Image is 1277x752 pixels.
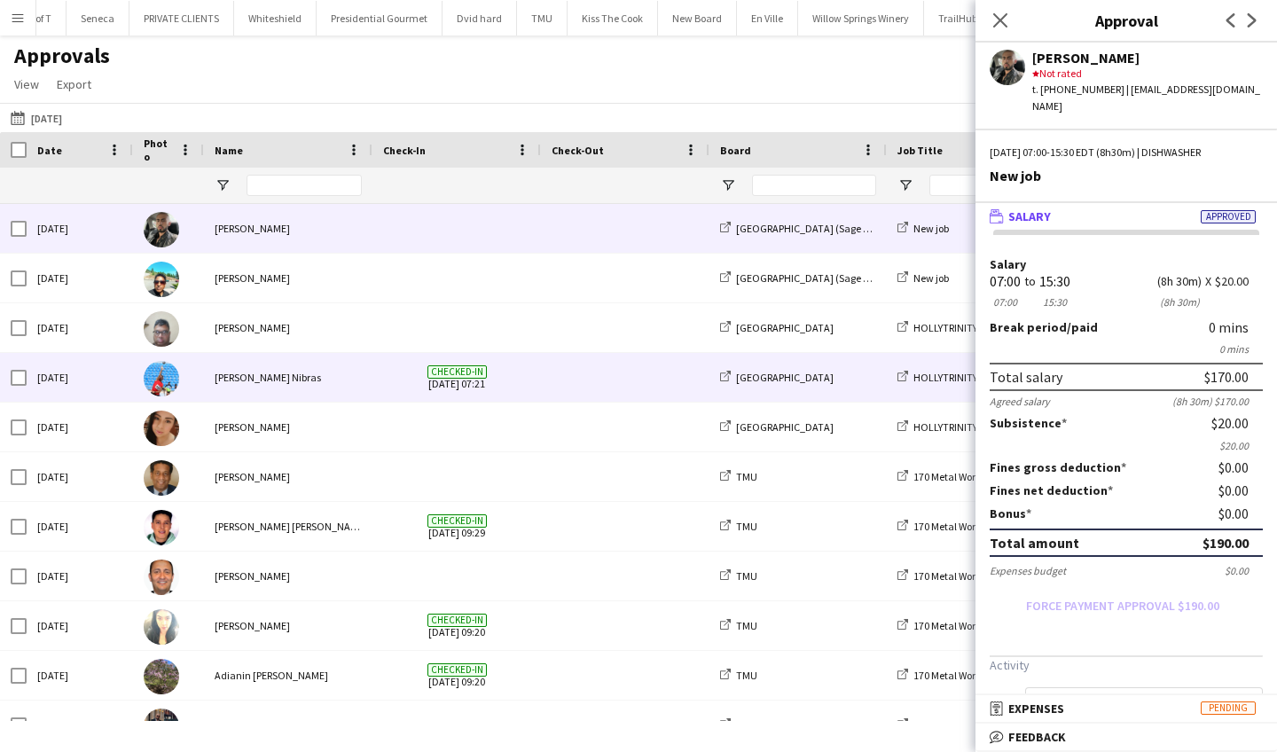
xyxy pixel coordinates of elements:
[736,321,834,334] span: [GEOGRAPHIC_DATA]
[27,701,133,749] div: [DATE]
[913,321,977,334] span: HOLLYTRINITY
[720,718,876,732] a: [GEOGRAPHIC_DATA](Ryerson)
[897,222,949,235] a: New job
[1032,82,1263,114] div: t. [PHONE_NUMBER] | [EMAIL_ADDRESS][DOMAIN_NAME]
[144,212,179,247] img: Kevin Gomez
[897,520,1007,533] a: 170 Metal Works BBQ
[1205,275,1211,288] div: X
[144,411,179,446] img: Gabriela Fernández
[990,657,1263,673] h3: Activity
[975,724,1277,750] mat-expansion-panel-header: Feedback
[1218,459,1263,475] div: $0.00
[27,601,133,650] div: [DATE]
[1039,275,1070,288] div: 15:30
[990,368,1062,386] div: Total salary
[67,1,129,35] button: Seneca
[144,709,179,744] img: Bedman Apolo O
[720,144,751,157] span: Board
[27,204,133,253] div: [DATE]
[990,459,1126,475] label: Fines gross deduction
[247,175,362,196] input: Name Filter Input
[720,371,834,384] a: [GEOGRAPHIC_DATA]
[1039,295,1070,309] div: 15:30
[720,222,897,235] a: [GEOGRAPHIC_DATA] (Sage Dining)
[383,144,426,157] span: Check-In
[897,569,1007,583] a: 170 Metal Works BBQ
[736,619,757,632] span: TMU
[720,520,757,533] a: TMU
[990,564,1066,577] div: Expenses budget
[568,1,658,35] button: Kiss The Cook
[14,76,39,92] span: View
[383,651,530,700] span: [DATE] 09:20
[720,321,834,334] a: [GEOGRAPHIC_DATA]
[1218,505,1263,521] div: $0.00
[897,470,1007,483] a: 170 Metal Works BBQ
[913,619,1007,632] span: 170 Metal Works BBQ
[737,1,798,35] button: En Ville
[1203,534,1249,552] div: $190.00
[144,560,179,595] img: Carlos Rodriguez
[144,311,179,347] img: Rupert Rodrigues
[913,371,977,384] span: HOLLYTRINITY
[897,619,1007,632] a: 170 Metal Works BBQ
[897,271,949,285] a: New job
[57,76,91,92] span: Export
[736,669,757,682] span: TMU
[990,482,1113,498] label: Fines net deduction
[204,204,372,253] div: [PERSON_NAME]
[427,365,487,379] span: Checked-in
[913,470,1007,483] span: 170 Metal Works BBQ
[897,321,977,334] a: HOLLYTRINITY
[129,1,234,35] button: PRIVATE CLIENTS
[720,569,757,583] a: TMU
[1209,319,1263,335] div: 0 mins
[1211,415,1263,431] div: $20.00
[50,73,98,96] a: Export
[752,175,876,196] input: Board Filter Input
[929,175,1054,196] input: Job Title Filter Input
[204,701,372,749] div: Bedman Apolo O
[897,144,943,157] span: Job Title
[215,177,231,193] button: Open Filter Menu
[913,271,949,285] span: New job
[913,222,949,235] span: New job
[427,663,487,677] span: Checked-in
[975,203,1277,230] mat-expansion-panel-header: SalaryApproved
[204,452,372,501] div: [PERSON_NAME]
[913,718,1034,732] span: TMU CATETING DELIVERIES
[720,669,757,682] a: TMU
[144,137,172,163] span: Photo
[736,420,834,434] span: [GEOGRAPHIC_DATA]
[736,569,757,583] span: TMU
[144,460,179,496] img: Stephen Dixon
[144,609,179,645] img: Betty Vera
[12,1,67,35] button: U of T
[990,342,1263,356] div: 0 mins
[27,254,133,302] div: [DATE]
[1157,295,1202,309] div: 8h 30m
[975,695,1277,722] mat-expansion-panel-header: ExpensesPending
[383,353,530,402] span: [DATE] 07:21
[913,520,1007,533] span: 170 Metal Works BBQ
[27,552,133,600] div: [DATE]
[1215,275,1263,288] div: $20.00
[1204,368,1249,386] div: $170.00
[990,319,1067,335] span: Break period
[990,145,1263,161] div: [DATE] 07:00-15:30 EDT (8h30m) | DISHWASHER
[1008,208,1051,224] span: Salary
[897,371,977,384] a: HOLLYTRINITY
[204,303,372,352] div: [PERSON_NAME]
[204,651,372,700] div: Adianin [PERSON_NAME]
[897,420,977,434] a: HOLLYTRINITY
[1225,564,1263,577] div: $0.00
[144,262,179,297] img: Krishna Maharaj
[720,470,757,483] a: TMU
[443,1,517,35] button: Dvid hard
[234,1,317,35] button: Whiteshield
[1157,275,1202,288] div: 8h 30m
[990,168,1263,184] div: New job
[913,669,1007,682] span: 170 Metal Works BBQ
[7,107,66,129] button: [DATE]
[204,353,372,402] div: [PERSON_NAME] Nibras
